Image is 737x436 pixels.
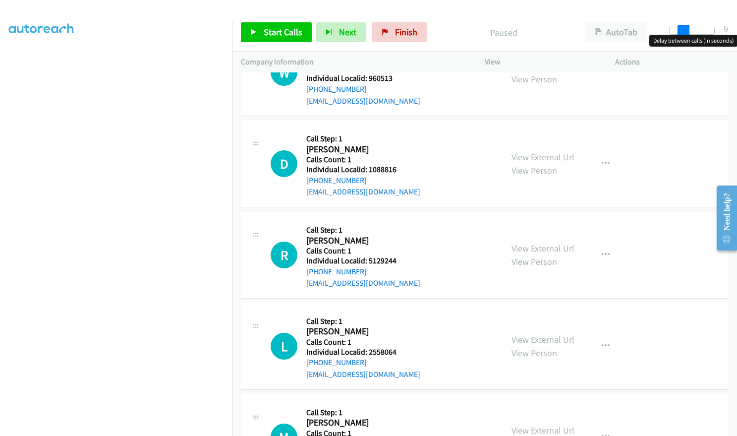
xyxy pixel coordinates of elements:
[306,267,367,276] a: [PHONE_NUMBER]
[306,235,407,247] h2: [PERSON_NAME]
[440,26,567,39] p: Paused
[511,347,557,359] a: View Person
[306,176,367,185] a: [PHONE_NUMBER]
[306,187,420,196] a: [EMAIL_ADDRESS][DOMAIN_NAME]
[339,26,356,38] span: Next
[306,144,407,155] h2: [PERSON_NAME]
[724,22,728,36] div: 9
[615,56,728,68] p: Actions
[306,73,420,83] h5: Individual Localid: 960513
[241,56,467,68] p: Company Information
[306,358,367,367] a: [PHONE_NUMBER]
[395,26,417,38] span: Finish
[306,155,420,165] h5: Calls Count: 1
[306,316,420,326] h5: Call Step: 1
[241,22,312,42] a: Start Calls
[271,333,297,360] h1: L
[511,165,557,176] a: View Person
[511,256,557,267] a: View Person
[306,337,420,347] h5: Calls Count: 1
[306,370,420,379] a: [EMAIL_ADDRESS][DOMAIN_NAME]
[264,26,302,38] span: Start Calls
[306,165,420,175] h5: Individual Localid: 1088816
[511,151,574,163] a: View External Url
[372,22,427,42] a: Finish
[306,84,367,94] a: [PHONE_NUMBER]
[306,256,420,266] h5: Individual Localid: 5129244
[306,347,420,357] h5: Individual Localid: 2558064
[306,278,420,288] a: [EMAIL_ADDRESS][DOMAIN_NAME]
[306,246,420,256] h5: Calls Count: 1
[306,225,420,235] h5: Call Step: 1
[511,334,574,345] a: View External Url
[271,333,297,360] div: The call is yet to be attempted
[316,22,366,42] button: Next
[271,59,297,86] h1: W
[708,179,737,257] iframe: Resource Center
[306,326,407,337] h2: [PERSON_NAME]
[306,96,420,106] a: [EMAIL_ADDRESS][DOMAIN_NAME]
[511,243,574,254] a: View External Url
[511,73,557,85] a: View Person
[585,22,647,42] button: AutoTab
[306,134,420,144] h5: Call Step: 1
[271,242,297,268] h1: R
[271,150,297,177] h1: D
[306,408,420,418] h5: Call Step: 1
[485,56,598,68] p: View
[306,417,407,429] h2: [PERSON_NAME]
[511,425,574,436] a: View External Url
